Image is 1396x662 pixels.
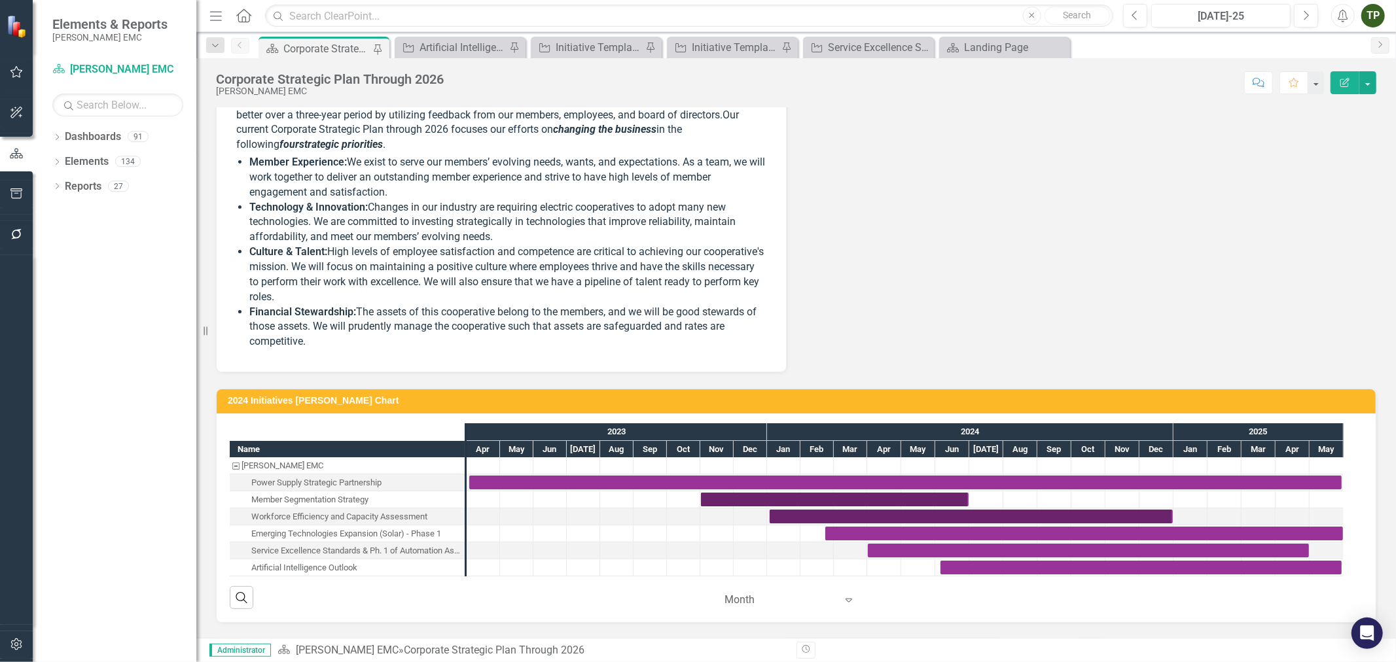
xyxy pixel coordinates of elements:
strong: Financial Stewardship: [249,305,356,318]
div: Jul [567,441,600,458]
div: Oct [667,441,700,458]
div: Service Excellence Standards & Ph. 1 of Automation Assessment [251,542,461,559]
a: Elements [65,154,109,169]
img: ClearPoint Strategy [7,15,29,38]
a: Artificial Intelligence Outlook [398,39,506,56]
strong: Technology & Innovation: [249,201,368,213]
div: Corporate Strategic Plan Through 2026 [404,644,584,656]
h3: 2024 Initiatives [PERSON_NAME] Chart [228,396,1369,406]
div: Sep [634,441,667,458]
div: May [1310,441,1344,458]
li: We exist to serve our members’ evolving needs, wants, and expectations. As a team, we will work t... [249,155,766,200]
span: The Corporate Strategic Plan chooses four of the nine priorities for our business to strategicall... [236,94,743,121]
div: Jackson EMC [230,457,465,474]
div: May [901,441,935,458]
div: Mar [1242,441,1276,458]
a: Initiative Template CDT [534,39,642,56]
div: 134 [115,156,141,167]
span: Elements & Reports [52,16,168,32]
div: Task: Start date: 2024-06-05 End date: 2025-05-30 [940,561,1342,574]
a: Initiative Template DPT [670,39,778,56]
div: Feb [1208,441,1242,458]
div: Task: Start date: 2023-04-03 End date: 2025-05-30 [469,476,1342,489]
div: 2024 [767,423,1173,440]
div: Nov [700,441,734,458]
div: Corporate Strategic Plan Through 2026 [216,72,444,86]
em: changing the business [553,123,656,135]
em: four [279,138,299,150]
div: Workforce Efficiency and Capacity Assessment [230,508,465,525]
a: Dashboards [65,130,121,145]
span: The assets of this cooperative belong to the members, and we will be good stewards of those asset... [249,305,757,348]
div: Dec [734,441,767,458]
div: 2023 [467,423,767,440]
div: Corporate Strategic Plan Through 2026 [283,41,370,57]
div: Service Excellence Standards & Ph. 1 of Automation Assessment [230,542,465,559]
div: Jun [533,441,567,458]
div: Jul [969,441,1003,458]
a: Service Excellence Standards & Ph. 1 of Automation Assessment [806,39,931,56]
div: Task: Start date: 2024-01-03 End date: 2024-12-31 [770,510,1173,523]
span: Administrator [209,644,271,657]
li: High levels of employee satisfaction and competence are critical to achieving our cooperative's m... [249,245,766,304]
div: Apr [867,441,901,458]
div: Member Segmentation Strategy [251,491,368,508]
div: Initiative Template CDT [556,39,642,56]
button: [DATE]-25 [1151,4,1291,27]
div: Task: Start date: 2023-04-03 End date: 2025-05-30 [230,474,465,491]
small: [PERSON_NAME] EMC [52,32,168,43]
div: Emerging Technologies Expansion (Solar) - Phase 1 [251,525,441,542]
div: [PERSON_NAME] EMC [242,457,323,474]
div: Initiative Template DPT [692,39,778,56]
div: Task: Start date: 2024-04-01 End date: 2025-04-30 [230,542,465,559]
div: Nov [1105,441,1139,458]
button: Search [1045,7,1110,25]
li: Changes in our industry are requiring electric cooperatives to adopt many new technologies. We ar... [249,200,766,245]
div: 91 [128,131,149,143]
a: [PERSON_NAME] EMC [296,644,399,656]
div: Dec [1139,441,1173,458]
div: Workforce Efficiency and Capacity Assessment [251,508,427,525]
div: Task: Start date: 2024-02-22 End date: 2025-05-31 [825,527,1343,540]
div: Aug [600,441,634,458]
div: Task: Jackson EMC Start date: 2023-04-03 End date: 2023-04-04 [230,457,465,474]
div: Task: Start date: 2024-02-22 End date: 2025-05-31 [230,525,465,542]
div: 27 [108,181,129,192]
input: Search ClearPoint... [265,5,1113,27]
div: Task: Start date: 2023-11-01 End date: 2024-06-30 [230,491,465,508]
div: Apr [467,441,500,458]
div: Service Excellence Standards & Ph. 1 of Automation Assessment [828,39,931,56]
div: Sep [1037,441,1071,458]
strong: strategic priorities [299,138,383,150]
div: » [277,643,787,658]
p: Our current Corporate Strategic Plan through 2026 focuses our efforts on in the following . [236,93,766,152]
div: Jun [935,441,969,458]
div: Oct [1071,441,1105,458]
a: Landing Page [942,39,1067,56]
div: Name [230,441,465,457]
input: Search Below... [52,94,183,116]
div: Power Supply Strategic Partnership [251,474,382,491]
div: Apr [1276,441,1310,458]
a: Reports [65,179,101,194]
div: Task: Start date: 2024-06-05 End date: 2025-05-30 [230,559,465,576]
a: [PERSON_NAME] EMC [52,62,183,77]
div: Task: Start date: 2024-04-01 End date: 2025-04-30 [868,544,1309,557]
div: Jan [767,441,800,458]
div: Artificial Intelligence Outlook [420,39,506,56]
div: Feb [800,441,834,458]
div: Power Supply Strategic Partnership [230,474,465,491]
div: Landing Page [964,39,1067,56]
div: Mar [834,441,867,458]
strong: Culture & Talent: [249,245,327,258]
div: Aug [1003,441,1037,458]
div: Jan [1173,441,1208,458]
button: TP [1361,4,1385,27]
div: 2025 [1173,423,1344,440]
div: [DATE]-25 [1156,9,1286,24]
div: May [500,441,533,458]
div: Artificial Intelligence Outlook [230,559,465,576]
div: Member Segmentation Strategy [230,491,465,508]
div: Open Intercom Messenger [1351,618,1383,649]
strong: Member Experience: [249,156,347,168]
